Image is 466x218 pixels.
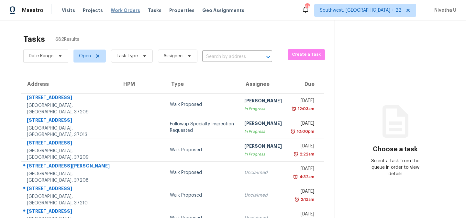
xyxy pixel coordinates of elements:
[27,125,112,138] div: [GEOGRAPHIC_DATA], [GEOGRAPHIC_DATA], 37013
[296,106,314,112] div: 12:03am
[83,7,103,14] span: Projects
[27,208,112,216] div: [STREET_ADDRESS]
[27,102,112,115] div: [GEOGRAPHIC_DATA], [GEOGRAPHIC_DATA], 37209
[292,120,314,128] div: [DATE]
[298,151,314,157] div: 2:22am
[287,75,324,93] th: Due
[170,147,234,153] div: Walk Proposed
[299,196,314,203] div: 2:13am
[170,192,234,199] div: Walk Proposed
[117,75,165,93] th: HPM
[111,7,140,14] span: Work Orders
[116,53,138,59] span: Task Type
[27,117,112,125] div: [STREET_ADDRESS]
[290,128,295,135] img: Overdue Alarm Icon
[244,128,282,135] div: In Progress
[305,4,309,10] div: 616
[291,51,322,58] span: Create a Task
[292,188,314,196] div: [DATE]
[298,174,314,180] div: 4:32am
[170,121,234,134] div: Followup Specialty Inspection Requested
[27,193,112,206] div: [GEOGRAPHIC_DATA], [GEOGRAPHIC_DATA], 37210
[79,53,91,59] span: Open
[55,36,79,43] span: 682 Results
[170,101,234,108] div: Walk Proposed
[22,7,43,14] span: Maestro
[293,174,298,180] img: Overdue Alarm Icon
[27,185,112,193] div: [STREET_ADDRESS]
[292,166,314,174] div: [DATE]
[288,49,325,60] button: Create a Task
[27,148,112,161] div: [GEOGRAPHIC_DATA], [GEOGRAPHIC_DATA], 37209
[244,120,282,128] div: [PERSON_NAME]
[291,106,296,112] img: Overdue Alarm Icon
[169,7,194,14] span: Properties
[264,52,273,62] button: Open
[62,7,75,14] span: Visits
[202,7,244,14] span: Geo Assignments
[27,171,112,184] div: [GEOGRAPHIC_DATA], [GEOGRAPHIC_DATA], 37208
[244,106,282,112] div: In Progress
[239,75,287,93] th: Assignee
[432,7,456,14] span: Nivetha U
[163,53,183,59] span: Assignee
[244,143,282,151] div: [PERSON_NAME]
[295,128,314,135] div: 10:00pm
[244,192,282,199] div: Unclaimed
[23,36,45,42] h2: Tasks
[244,98,282,106] div: [PERSON_NAME]
[27,163,112,171] div: [STREET_ADDRESS][PERSON_NAME]
[202,52,254,62] input: Search by address
[29,53,53,59] span: Date Range
[365,158,425,177] div: Select a task from the queue in order to view details
[293,151,298,157] img: Overdue Alarm Icon
[292,143,314,151] div: [DATE]
[292,98,314,106] div: [DATE]
[21,75,117,93] th: Address
[244,169,282,176] div: Unclaimed
[244,151,282,157] div: In Progress
[294,196,299,203] img: Overdue Alarm Icon
[373,146,418,153] h3: Choose a task
[170,169,234,176] div: Walk Proposed
[27,94,112,102] div: [STREET_ADDRESS]
[165,75,239,93] th: Type
[27,140,112,148] div: [STREET_ADDRESS]
[148,8,161,13] span: Tasks
[320,7,401,14] span: Southwest, [GEOGRAPHIC_DATA] + 22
